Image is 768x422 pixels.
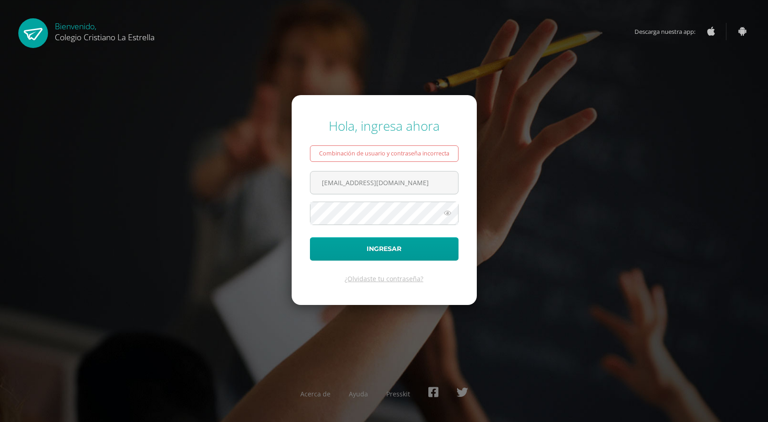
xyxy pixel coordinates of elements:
[349,390,368,398] a: Ayuda
[310,237,459,261] button: Ingresar
[310,171,458,194] input: Correo electrónico o usuario
[55,32,155,43] span: Colegio Cristiano La Estrella
[386,390,410,398] a: Presskit
[310,145,459,162] div: Combinación de usuario y contraseña incorrecta
[300,390,331,398] a: Acerca de
[310,117,459,134] div: Hola, ingresa ahora
[635,23,704,40] span: Descarga nuestra app:
[345,274,423,283] a: ¿Olvidaste tu contraseña?
[55,18,155,43] div: Bienvenido,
